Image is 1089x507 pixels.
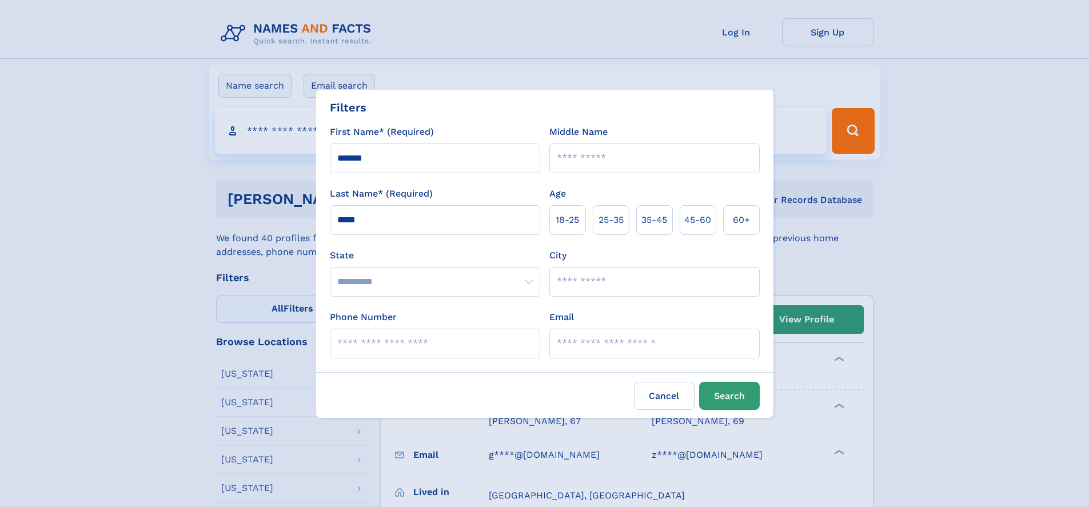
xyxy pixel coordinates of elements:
label: State [330,249,540,262]
span: 25‑35 [599,213,624,227]
label: Email [549,310,574,324]
span: 18‑25 [556,213,579,227]
label: Middle Name [549,125,608,139]
span: 45‑60 [684,213,711,227]
label: Cancel [634,382,695,410]
span: 60+ [733,213,750,227]
label: City [549,249,567,262]
label: First Name* (Required) [330,125,434,139]
label: Last Name* (Required) [330,187,433,201]
button: Search [699,382,760,410]
div: Filters [330,99,366,116]
label: Age [549,187,566,201]
label: Phone Number [330,310,397,324]
span: 35‑45 [641,213,667,227]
